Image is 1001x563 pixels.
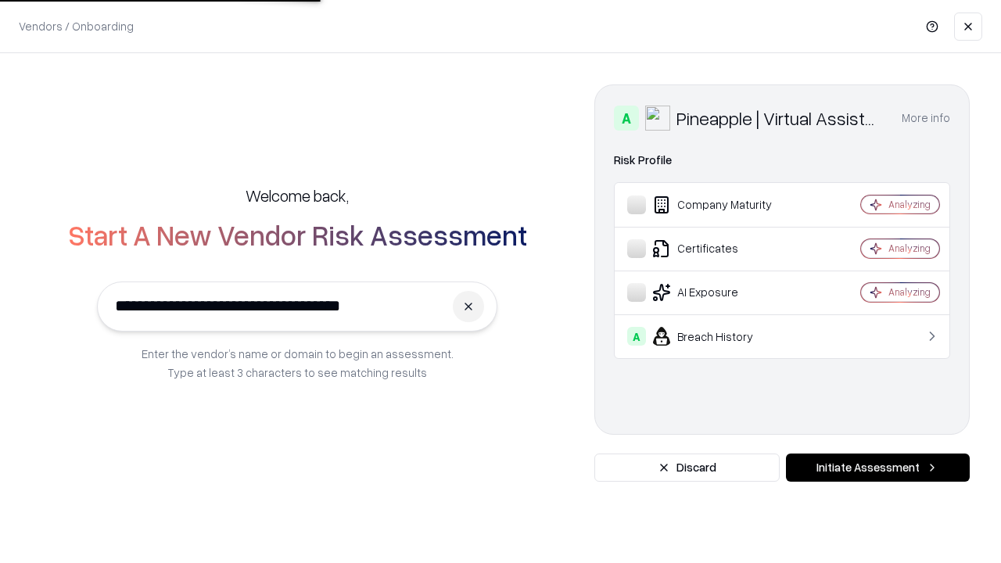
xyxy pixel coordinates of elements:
[888,198,931,211] div: Analyzing
[614,106,639,131] div: A
[627,283,814,302] div: AI Exposure
[627,327,646,346] div: A
[19,18,134,34] p: Vendors / Onboarding
[246,185,349,206] h5: Welcome back,
[627,195,814,214] div: Company Maturity
[888,242,931,255] div: Analyzing
[786,454,970,482] button: Initiate Assessment
[594,454,780,482] button: Discard
[676,106,883,131] div: Pineapple | Virtual Assistant Agency
[902,104,950,132] button: More info
[888,285,931,299] div: Analyzing
[142,344,454,382] p: Enter the vendor’s name or domain to begin an assessment. Type at least 3 characters to see match...
[645,106,670,131] img: Pineapple | Virtual Assistant Agency
[68,219,527,250] h2: Start A New Vendor Risk Assessment
[627,239,814,258] div: Certificates
[614,151,950,170] div: Risk Profile
[627,327,814,346] div: Breach History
